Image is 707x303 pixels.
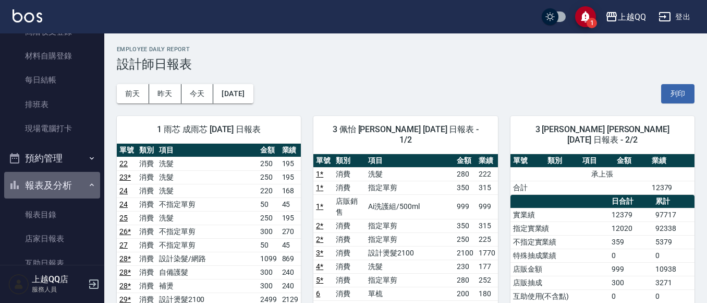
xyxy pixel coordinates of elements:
td: 特殊抽成業績 [510,249,610,262]
td: 359 [609,235,653,249]
button: 預約管理 [4,145,100,172]
a: 24 [119,200,128,208]
td: 50 [258,197,279,211]
button: 列印 [661,84,694,103]
td: 92338 [653,222,694,235]
th: 項目 [365,154,454,168]
td: 225 [476,232,498,246]
td: 5379 [653,235,694,249]
td: 承上張 [510,167,694,181]
th: 金額 [614,154,649,168]
td: 不指定實業績 [510,235,610,249]
td: 指定單剪 [365,232,454,246]
td: Ai洗護組/500ml [365,194,454,219]
td: 195 [279,211,301,225]
td: 12020 [609,222,653,235]
td: 店販銷售 [333,194,365,219]
td: 洗髮 [156,211,258,225]
h3: 設計師日報表 [117,57,694,72]
td: 店販抽成 [510,276,610,289]
td: 230 [454,260,476,273]
td: 250 [258,211,279,225]
th: 類別 [333,154,365,168]
td: 180 [476,287,498,300]
td: 240 [279,279,301,293]
td: 指定實業績 [510,222,610,235]
td: 45 [279,197,301,211]
td: 240 [279,265,301,279]
td: 999 [609,262,653,276]
table: a dense table [510,154,694,195]
td: 222 [476,167,498,181]
th: 金額 [454,154,476,168]
th: 單號 [117,144,137,157]
a: 24 [119,187,128,195]
td: 洗髮 [156,170,258,184]
td: 3271 [653,276,694,289]
td: 消費 [137,211,156,225]
img: Person [8,274,29,295]
td: 45 [279,238,301,252]
td: 消費 [333,287,365,300]
td: 消費 [333,167,365,181]
p: 服務人員 [32,285,85,294]
span: 3 [PERSON_NAME] [PERSON_NAME] [DATE] 日報表 - 2/2 [523,124,682,145]
td: 97717 [653,208,694,222]
button: 上越QQ [601,6,650,28]
a: 22 [119,159,128,168]
td: 12379 [609,208,653,222]
td: 消費 [333,181,365,194]
a: 報表目錄 [4,203,100,227]
button: 昨天 [149,84,181,103]
td: 250 [258,157,279,170]
td: 300 [258,279,279,293]
td: 869 [279,252,301,265]
td: 250 [454,232,476,246]
th: 業績 [279,144,301,157]
td: 補燙 [156,279,258,293]
td: 消費 [137,238,156,252]
a: 25 [119,214,128,222]
td: 252 [476,273,498,287]
td: 指定單剪 [365,273,454,287]
td: 999 [454,194,476,219]
td: 指定單剪 [365,219,454,232]
td: 250 [258,170,279,184]
td: 300 [258,265,279,279]
td: 2100 [454,246,476,260]
td: 消費 [137,157,156,170]
a: 排班表 [4,92,100,116]
td: 不指定單剪 [156,225,258,238]
th: 金額 [258,144,279,157]
td: 消費 [137,197,156,211]
th: 類別 [137,144,156,157]
th: 業績 [649,154,694,168]
button: 今天 [181,84,214,103]
span: 1 雨芯 成雨芯 [DATE] 日報表 [129,124,288,135]
td: 280 [454,273,476,287]
td: 0 [609,249,653,262]
td: 單梳 [365,287,454,300]
td: 消費 [137,225,156,238]
td: 280 [454,167,476,181]
td: 1770 [476,246,498,260]
a: 互助日報表 [4,251,100,275]
td: 200 [454,287,476,300]
td: 消費 [137,279,156,293]
a: 材料自購登錄 [4,44,100,68]
td: 50 [258,238,279,252]
td: 0 [609,289,653,303]
a: 27 [119,241,128,249]
td: 互助使用(不含點) [510,289,610,303]
td: 300 [258,225,279,238]
th: 累計 [653,195,694,208]
h5: 上越QQ店 [32,274,85,285]
td: 洗髮 [365,260,454,273]
td: 實業績 [510,208,610,222]
td: 消費 [333,273,365,287]
th: 項目 [156,144,258,157]
td: 220 [258,184,279,197]
td: 消費 [137,170,156,184]
td: 指定單剪 [365,181,454,194]
td: 315 [476,181,498,194]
